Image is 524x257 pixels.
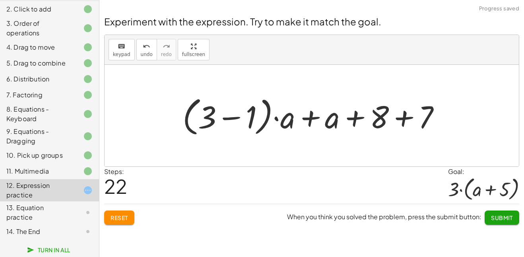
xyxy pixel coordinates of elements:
button: Turn In All [22,243,77,257]
i: Task not started. [83,208,93,217]
span: Experiment with the expression. Try to make it match the goal. [104,15,381,27]
span: Turn In All [29,246,70,253]
div: 5. Drag to combine [6,58,70,68]
div: 6. Distribution [6,74,70,84]
i: Task finished. [83,151,93,160]
i: Task finished. [83,58,93,68]
button: Reset [104,211,134,225]
div: 12. Expression practice [6,181,70,200]
span: When you think you solved the problem, press the submit button: [287,213,481,221]
span: Submit [491,214,513,221]
i: Task finished. [83,74,93,84]
span: undo [141,52,153,57]
i: Task not started. [83,227,93,236]
button: keyboardkeypad [109,39,135,60]
i: Task finished. [83,4,93,14]
button: undoundo [136,39,157,60]
div: 10. Pick up groups [6,151,70,160]
div: 9. Equations - Dragging [6,127,70,146]
span: redo [161,52,172,57]
i: Task finished. [83,90,93,100]
button: fullscreen [178,39,210,60]
div: 11. Multimedia [6,166,70,176]
i: Task started. [83,186,93,195]
div: Goal: [448,167,519,176]
span: fullscreen [182,52,205,57]
div: 13. Equation practice [6,203,70,222]
div: 2. Click to add [6,4,70,14]
div: 7. Factoring [6,90,70,100]
label: Steps: [104,167,124,176]
span: 22 [104,174,127,198]
div: 3. Order of operations [6,19,70,38]
div: 8. Equations - Keyboard [6,104,70,124]
i: Task finished. [83,43,93,52]
div: 4. Drag to move [6,43,70,52]
i: Task finished. [83,131,93,141]
span: Reset [111,214,128,221]
button: redoredo [157,39,176,60]
i: Task finished. [83,109,93,119]
span: keypad [113,52,130,57]
i: redo [163,42,170,51]
i: undo [143,42,150,51]
div: 14. The End [6,227,70,236]
i: Task finished. [83,23,93,33]
i: Task finished. [83,166,93,176]
button: Submit [485,211,519,225]
i: keyboard [118,42,125,51]
span: Progress saved [479,5,519,13]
